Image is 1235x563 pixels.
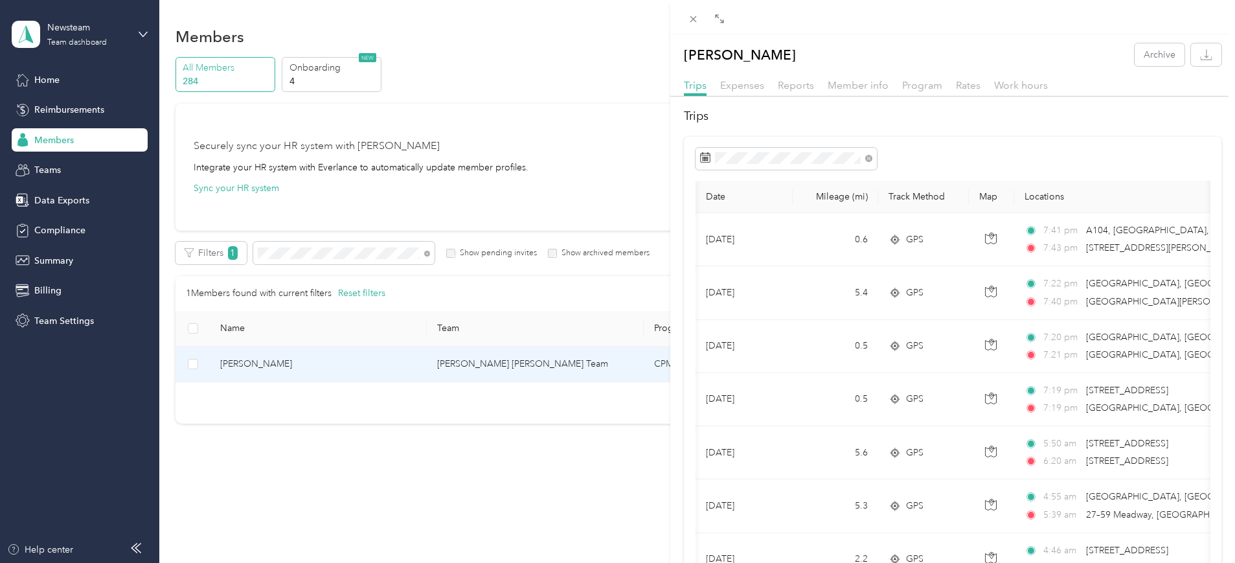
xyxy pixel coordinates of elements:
[1043,508,1080,522] span: 5:39 am
[684,108,1221,125] h2: Trips
[956,79,980,91] span: Rates
[1043,295,1080,309] span: 7:40 pm
[1043,401,1080,415] span: 7:19 pm
[828,79,889,91] span: Member info
[793,266,878,319] td: 5.4
[1043,437,1080,451] span: 5:50 am
[793,181,878,213] th: Mileage (mi)
[906,339,923,353] span: GPS
[793,320,878,373] td: 0.5
[793,479,878,533] td: 5.3
[696,426,793,479] td: [DATE]
[1086,455,1168,466] span: [STREET_ADDRESS]
[793,373,878,426] td: 0.5
[1162,490,1235,563] iframe: Everlance-gr Chat Button Frame
[684,43,796,66] p: [PERSON_NAME]
[793,426,878,479] td: 5.6
[696,373,793,426] td: [DATE]
[720,79,764,91] span: Expenses
[1135,43,1184,66] button: Archive
[906,392,923,406] span: GPS
[1043,454,1080,468] span: 6:20 am
[1043,490,1080,504] span: 4:55 am
[778,79,814,91] span: Reports
[793,213,878,266] td: 0.6
[878,181,969,213] th: Track Method
[1043,224,1080,238] span: 7:41 pm
[684,79,707,91] span: Trips
[906,499,923,513] span: GPS
[696,181,793,213] th: Date
[906,286,923,300] span: GPS
[1043,348,1080,362] span: 7:21 pm
[902,79,942,91] span: Program
[1086,545,1168,556] span: [STREET_ADDRESS]
[1086,385,1168,396] span: [STREET_ADDRESS]
[1086,438,1168,449] span: [STREET_ADDRESS]
[994,79,1048,91] span: Work hours
[969,181,1014,213] th: Map
[696,320,793,373] td: [DATE]
[1043,384,1080,398] span: 7:19 pm
[906,233,923,247] span: GPS
[1043,330,1080,345] span: 7:20 pm
[1043,277,1080,291] span: 7:22 pm
[906,446,923,460] span: GPS
[696,266,793,319] td: [DATE]
[696,213,793,266] td: [DATE]
[1043,241,1080,255] span: 7:43 pm
[696,479,793,533] td: [DATE]
[1043,544,1080,558] span: 4:46 am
